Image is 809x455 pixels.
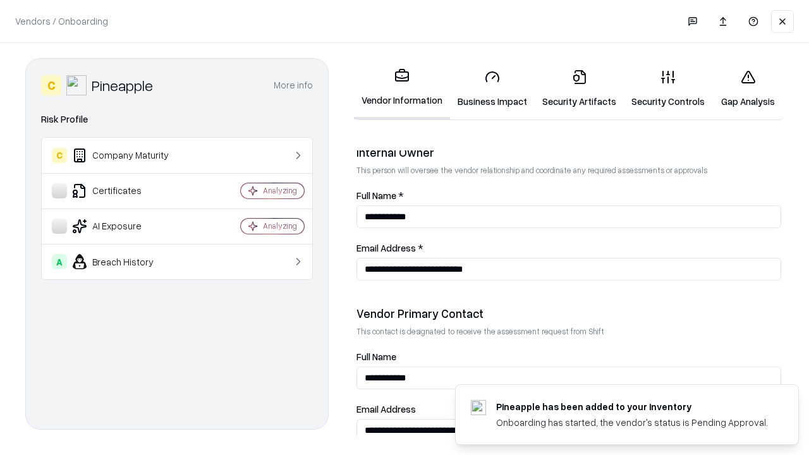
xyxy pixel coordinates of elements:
div: Analyzing [263,185,297,196]
div: AI Exposure [52,219,203,234]
div: Breach History [52,254,203,269]
div: Pineapple [92,75,153,95]
p: Vendors / Onboarding [15,15,108,28]
div: Risk Profile [41,112,313,127]
p: This person will oversee the vendor relationship and coordinate any required assessments or appro... [356,165,781,176]
a: Security Artifacts [535,59,624,118]
div: Certificates [52,183,203,198]
img: Pineapple [66,75,87,95]
a: Security Controls [624,59,712,118]
div: C [52,148,67,163]
p: This contact is designated to receive the assessment request from Shift [356,326,781,337]
a: Gap Analysis [712,59,784,118]
div: Company Maturity [52,148,203,163]
label: Email Address * [356,243,781,253]
div: Internal Owner [356,145,781,160]
label: Full Name [356,352,781,361]
label: Email Address [356,404,781,414]
div: Analyzing [263,221,297,231]
label: Full Name * [356,191,781,200]
a: Vendor Information [354,58,450,119]
div: Pineapple has been added to your inventory [496,400,768,413]
img: pineappleenergy.com [471,400,486,415]
button: More info [274,74,313,97]
div: Vendor Primary Contact [356,306,781,321]
div: A [52,254,67,269]
div: Onboarding has started, the vendor's status is Pending Approval. [496,416,768,429]
a: Business Impact [450,59,535,118]
div: C [41,75,61,95]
